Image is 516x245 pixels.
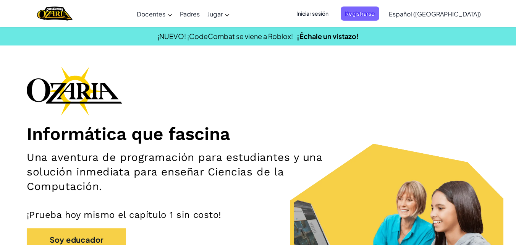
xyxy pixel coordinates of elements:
[292,6,333,21] button: Iniciar sesión
[157,32,293,41] span: ¡NUEVO! ¡CodeCombat se viene a Roblox!
[207,10,223,18] span: Jugar
[37,6,73,21] a: Ozaria by CodeCombat logo
[37,6,73,21] img: Home
[27,150,336,194] h2: Una aventura de programación para estudiantes y una solución inmediata para enseñar Ciencias de l...
[341,6,379,21] button: Registrarse
[297,32,359,41] a: ¡Échale un vistazo!
[204,3,233,24] a: Jugar
[389,10,481,18] span: Español ([GEOGRAPHIC_DATA])
[27,123,489,144] h1: Informática que fascina
[176,3,204,24] a: Padres
[133,3,176,24] a: Docentes
[137,10,165,18] span: Docentes
[385,3,485,24] a: Español ([GEOGRAPHIC_DATA])
[27,209,489,221] p: ¡Prueba hoy mismo el capítulo 1 sin costo!
[27,67,122,115] img: Ozaria branding logo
